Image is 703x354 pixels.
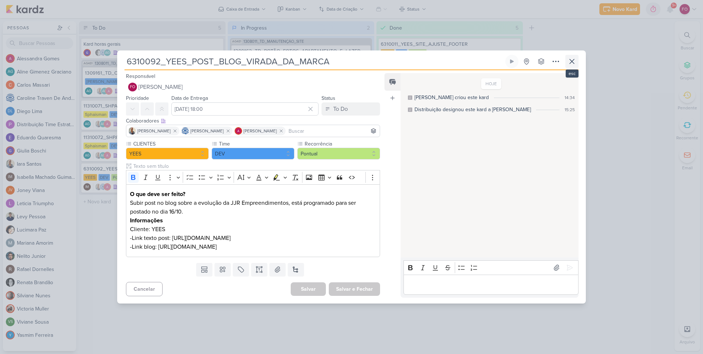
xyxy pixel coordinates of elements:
[212,148,294,159] button: DEV
[333,105,348,113] div: To Do
[126,80,380,94] button: FO [PERSON_NAME]
[126,95,149,101] label: Prioridade
[321,102,380,116] button: To Do
[130,191,185,198] strong: O que deve ser feito?
[235,127,242,135] img: Alessandra Gomes
[190,128,224,134] span: [PERSON_NAME]
[133,140,209,148] label: CLIENTES
[126,184,380,257] div: Editor editing area: main
[129,127,136,135] img: Iara Santos
[126,117,380,125] div: Colaboradores
[414,94,489,101] div: Isabella criou este kard
[287,127,378,135] input: Buscar
[218,140,294,148] label: Time
[126,148,209,159] button: YEES
[126,170,380,184] div: Editor toolbar
[126,73,155,79] label: Responsável
[403,260,579,275] div: Editor toolbar
[130,234,376,242] p: -Link texto post: [URL][DOMAIN_NAME]
[171,102,319,116] input: Select a date
[130,225,376,234] p: Cliente: YEES
[171,95,208,101] label: Data de Entrega
[243,128,277,134] span: [PERSON_NAME]
[138,83,183,91] span: [PERSON_NAME]
[566,69,579,78] div: esc
[130,199,376,216] p: Subir post no blog sobre a evolução da JJR Empreendimentos, está programado para ser postado no d...
[130,242,376,251] p: -Link blog: [URL][DOMAIN_NAME]
[124,55,504,68] input: Kard Sem Título
[408,95,412,100] div: Este log é visível à todos no kard
[408,108,412,112] div: Este log é visível à todos no kard
[403,275,579,295] div: Editor editing area: main
[132,162,380,170] input: Texto sem título
[130,217,163,224] strong: Informações
[182,127,189,135] img: Caroline Traven De Andrade
[509,59,515,64] div: Ligar relógio
[414,106,531,113] div: Distribuição designou este kard a Fabio
[565,106,575,113] div: 15:25
[304,140,380,148] label: Recorrência
[321,95,335,101] label: Status
[130,85,135,89] p: FO
[565,94,575,101] div: 14:34
[137,128,171,134] span: [PERSON_NAME]
[297,148,380,159] button: Pontual
[128,83,137,91] div: Fabio Oliveira
[126,282,163,296] button: Cancelar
